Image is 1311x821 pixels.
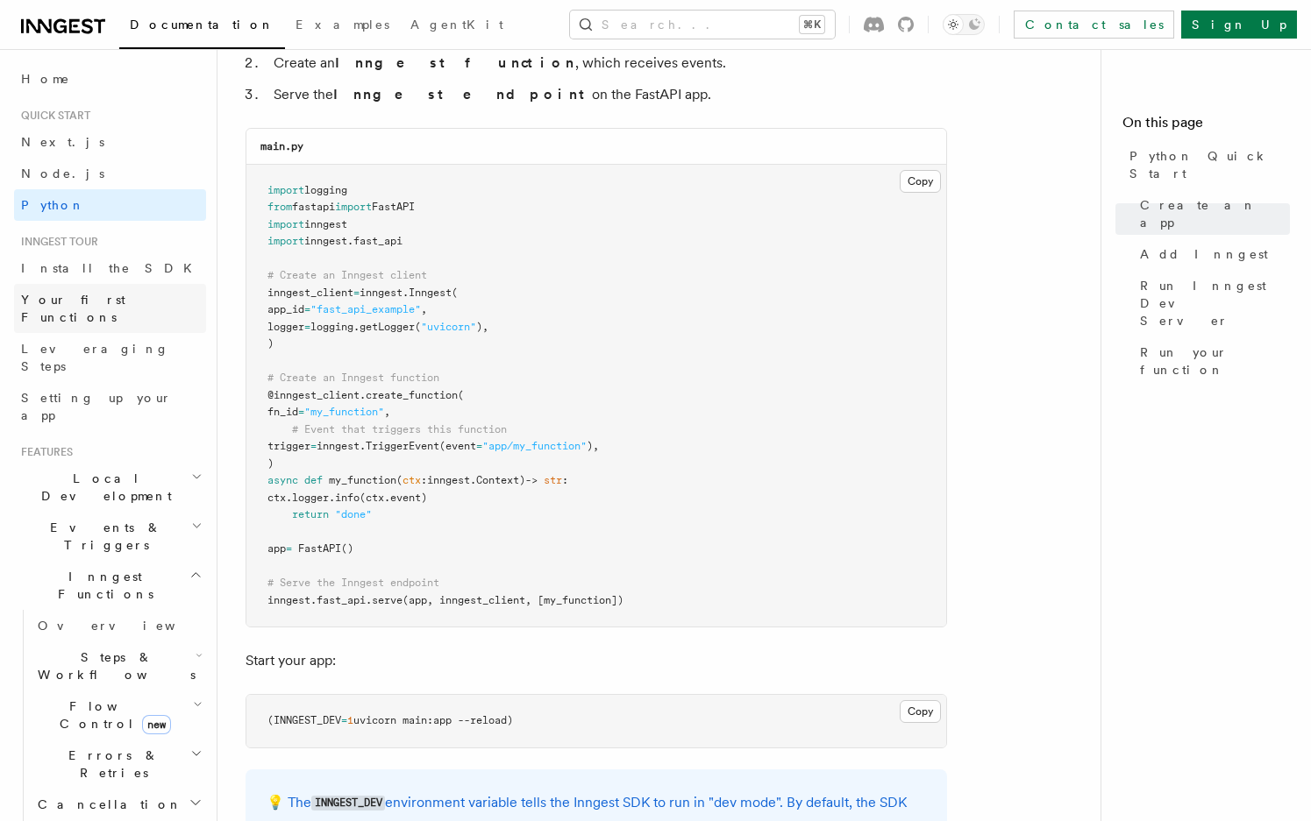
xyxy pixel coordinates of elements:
span: = [341,714,347,726]
a: Python [14,189,206,221]
span: . [360,389,366,401]
a: Overview [31,610,206,641]
span: inngest [267,594,310,606]
a: Python Quick Start [1122,140,1290,189]
span: Home [21,70,70,88]
span: "done" [335,508,372,520]
li: Create an , which receives events. [268,51,947,75]
span: Your first Functions [21,293,125,324]
span: fast_api [353,235,403,247]
button: Toggle dark mode [943,14,985,35]
span: "uvicorn" [421,321,476,333]
strong: Inngest endpoint [333,86,592,103]
span: Next.js [21,135,104,149]
span: Create an app [1140,196,1290,231]
span: Python [21,198,85,212]
span: Events & Triggers [14,519,191,554]
span: ) [267,337,274,350]
span: inngest [427,474,470,486]
span: = [310,440,317,452]
span: ( [396,474,403,486]
span: fn_id [267,406,298,418]
span: Add Inngest [1140,245,1268,263]
span: inngest. [317,440,366,452]
span: Cancellation [31,796,182,813]
span: Install the SDK [21,261,203,275]
a: Install the SDK [14,252,206,284]
button: Cancellation [31,789,206,820]
span: ) [267,457,274,470]
span: fastapi [292,201,335,213]
code: main.py [260,140,303,152]
span: import [267,184,304,196]
span: new [142,715,171,734]
a: Sign Up [1181,11,1297,39]
span: inngest [360,287,403,299]
a: Home [14,63,206,95]
span: Node.js [21,166,104,180]
a: Examples [285,5,400,47]
span: Inngest Functions [14,568,189,603]
span: Inngest tour [14,235,98,249]
span: ctx [267,492,286,504]
p: Start your app: [246,648,947,673]
span: uvicorn main:app --reload) [353,714,513,726]
a: Run Inngest Dev Server [1133,270,1290,336]
span: (app, inngest_client, [my_function]) [403,594,623,606]
span: app [267,542,286,555]
span: . [470,474,476,486]
span: create_function [366,389,458,401]
kbd: ⌘K [800,16,824,33]
span: : [421,474,427,486]
a: Contact sales [1014,11,1174,39]
span: async [267,474,298,486]
span: = [476,440,482,452]
button: Local Development [14,463,206,512]
span: return [292,508,329,520]
span: ( [458,389,464,401]
span: logger [267,321,304,333]
span: Examples [296,18,389,32]
a: Create an app [1133,189,1290,238]
span: . [347,235,353,247]
span: . [310,594,317,606]
a: Run your function [1133,336,1290,386]
a: Documentation [119,5,285,49]
span: Errors & Retries [31,747,190,782]
span: Features [14,445,73,459]
span: # Create an Inngest function [267,372,439,384]
a: Setting up your app [14,382,206,431]
span: = [298,406,304,418]
span: logger [292,492,329,504]
a: Your first Functions [14,284,206,333]
span: Leveraging Steps [21,342,169,373]
a: Add Inngest [1133,238,1290,270]
span: . [286,492,292,504]
span: FastAPI [298,542,341,555]
span: ( [452,287,458,299]
span: . [403,287,409,299]
span: str [544,474,562,486]
span: inngest_client [267,287,353,299]
span: (ctx.event) [360,492,427,504]
span: getLogger [360,321,415,333]
a: Leveraging Steps [14,333,206,382]
span: 1 [347,714,353,726]
span: Python Quick Start [1129,147,1290,182]
span: (INNGEST_DEV [267,714,341,726]
button: Copy [900,170,941,193]
button: Copy [900,700,941,723]
h4: On this page [1122,112,1290,140]
a: AgentKit [400,5,514,47]
button: Errors & Retries [31,740,206,789]
span: , [384,406,390,418]
span: Overview [38,619,218,633]
span: "app/my_function" [482,440,587,452]
button: Search...⌘K [570,11,835,39]
span: = [353,287,360,299]
span: () [341,542,353,555]
button: Events & Triggers [14,512,206,561]
span: @inngest_client [267,389,360,401]
span: inngest [304,218,347,230]
span: ( [415,321,421,333]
